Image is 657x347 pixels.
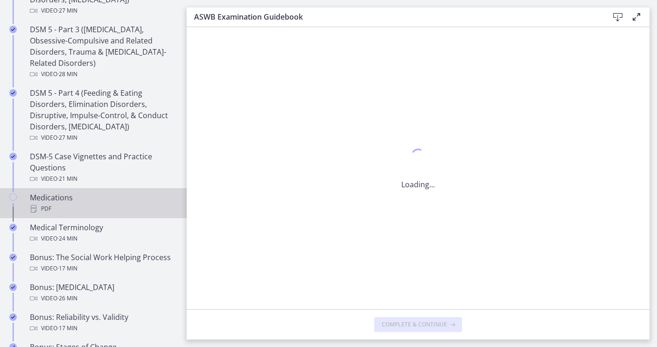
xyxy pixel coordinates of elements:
[57,293,77,304] span: · 26 min
[401,146,435,168] div: 1
[30,263,175,274] div: Video
[9,283,17,291] i: Completed
[57,233,77,244] span: · 24 min
[30,282,175,304] div: Bonus: [MEDICAL_DATA]
[30,252,175,274] div: Bonus: The Social Work Helping Process
[57,323,77,334] span: · 17 min
[30,5,175,16] div: Video
[382,321,447,328] span: Complete & continue
[9,254,17,261] i: Completed
[30,24,175,80] div: DSM 5 - Part 3 ([MEDICAL_DATA], Obsessive-Compulsive and Related Disorders, Trauma & [MEDICAL_DAT...
[57,263,77,274] span: · 17 min
[9,224,17,231] i: Completed
[30,87,175,143] div: DSM 5 - Part 4 (Feeding & Eating Disorders, Elimination Disorders, Disruptive, Impulse-Control, &...
[30,293,175,304] div: Video
[30,233,175,244] div: Video
[374,317,462,332] button: Complete & continue
[9,153,17,160] i: Completed
[30,312,175,334] div: Bonus: Reliability vs. Validity
[401,179,435,190] p: Loading...
[30,151,175,184] div: DSM-5 Case Vignettes and Practice Questions
[57,173,77,184] span: · 21 min
[9,89,17,97] i: Completed
[30,173,175,184] div: Video
[30,203,175,214] div: PDF
[30,69,175,80] div: Video
[57,132,77,143] span: · 27 min
[194,11,594,22] h3: ASWB Examination Guidebook
[57,5,77,16] span: · 27 min
[9,313,17,321] i: Completed
[30,192,175,214] div: Medications
[30,323,175,334] div: Video
[30,222,175,244] div: Medical Terminology
[30,132,175,143] div: Video
[9,26,17,33] i: Completed
[57,69,77,80] span: · 28 min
